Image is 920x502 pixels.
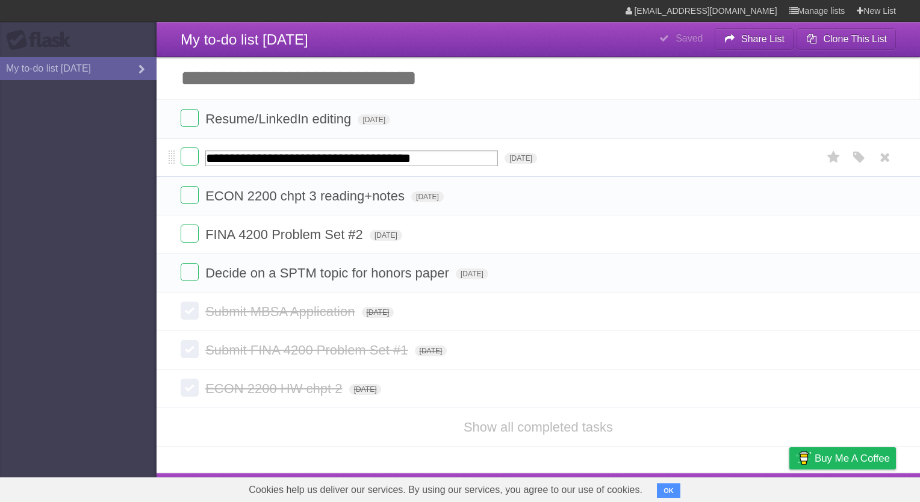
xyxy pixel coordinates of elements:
label: Done [181,109,199,127]
a: Privacy [774,476,805,499]
span: Resume/LinkedIn editing [205,111,354,126]
span: My to-do list [DATE] [181,31,308,48]
label: Star task [822,147,845,167]
a: Buy me a coffee [789,447,896,469]
span: Cookies help us deliver our services. By using our services, you agree to our use of cookies. [237,478,654,502]
span: Submit FINA 4200 Problem Set #1 [205,342,411,358]
a: Developers [669,476,718,499]
label: Done [181,225,199,243]
img: Buy me a coffee [795,448,812,468]
span: Buy me a coffee [815,448,890,469]
span: ECON 2200 chpt 3 reading+notes [205,188,408,203]
label: Done [181,340,199,358]
b: Saved [676,33,703,43]
label: Done [181,186,199,204]
span: [DATE] [362,307,394,318]
span: [DATE] [411,191,444,202]
label: Done [181,147,199,166]
label: Done [181,379,199,397]
span: Decide on a SPTM topic for honors paper [205,265,452,280]
a: About [629,476,654,499]
button: Clone This List [797,28,896,50]
span: ECON 2200 HW chpt 2 [205,381,345,396]
a: Show all completed tasks [464,420,613,435]
b: Clone This List [823,34,887,44]
b: Share List [741,34,785,44]
span: Submit MBSA Application [205,304,358,319]
span: [DATE] [505,153,537,164]
span: [DATE] [349,384,382,395]
span: [DATE] [456,268,488,279]
button: Share List [715,28,794,50]
span: FINA 4200 Problem Set #2 [205,227,366,242]
span: [DATE] [370,230,402,241]
a: Terms [733,476,759,499]
button: OK [657,483,680,498]
a: Suggest a feature [820,476,896,499]
label: Done [181,302,199,320]
label: Done [181,263,199,281]
span: [DATE] [415,346,447,356]
span: [DATE] [358,114,390,125]
div: Flask [6,29,78,51]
